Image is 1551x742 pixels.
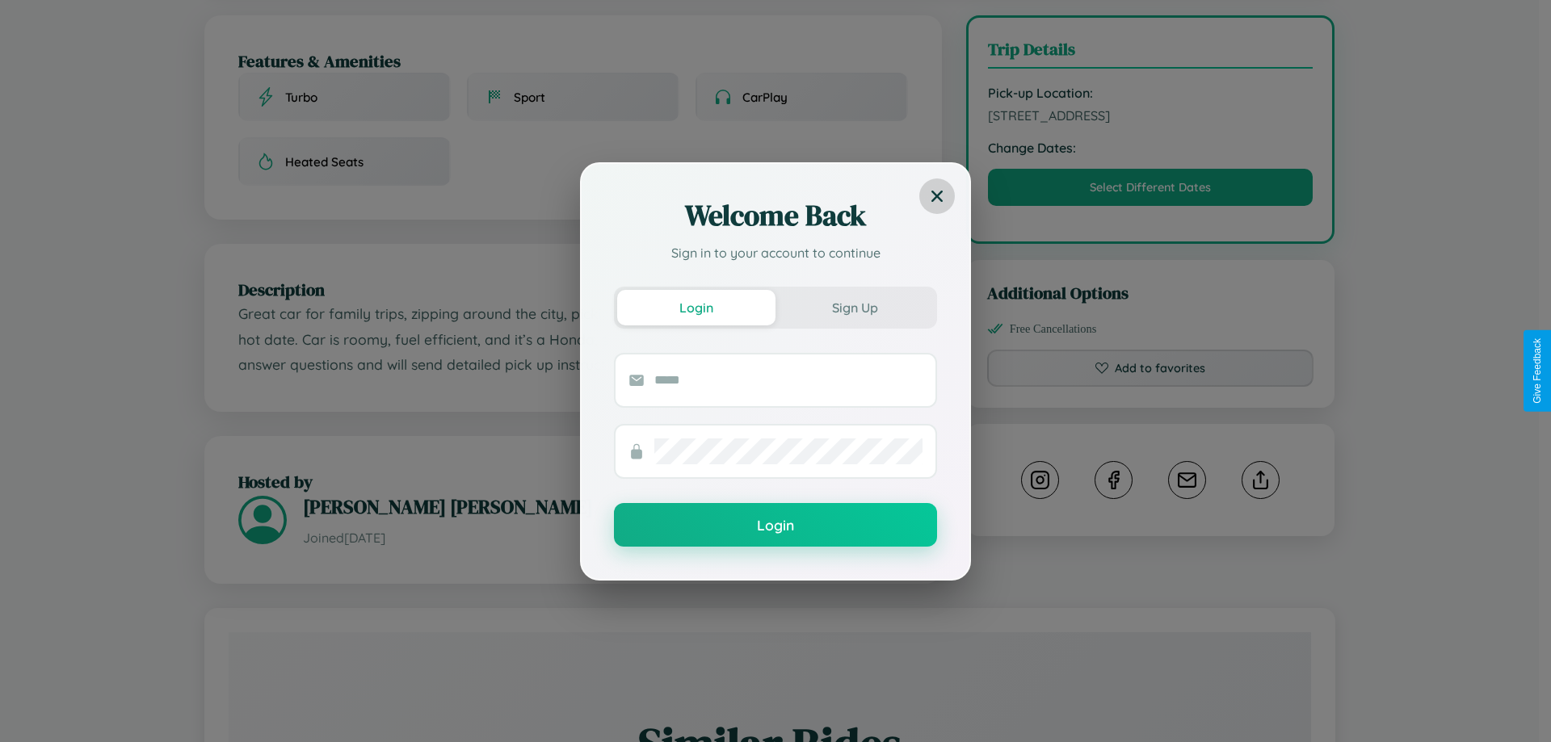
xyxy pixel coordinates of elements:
[614,243,937,262] p: Sign in to your account to continue
[614,503,937,547] button: Login
[1532,338,1543,404] div: Give Feedback
[775,290,934,325] button: Sign Up
[617,290,775,325] button: Login
[614,196,937,235] h2: Welcome Back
